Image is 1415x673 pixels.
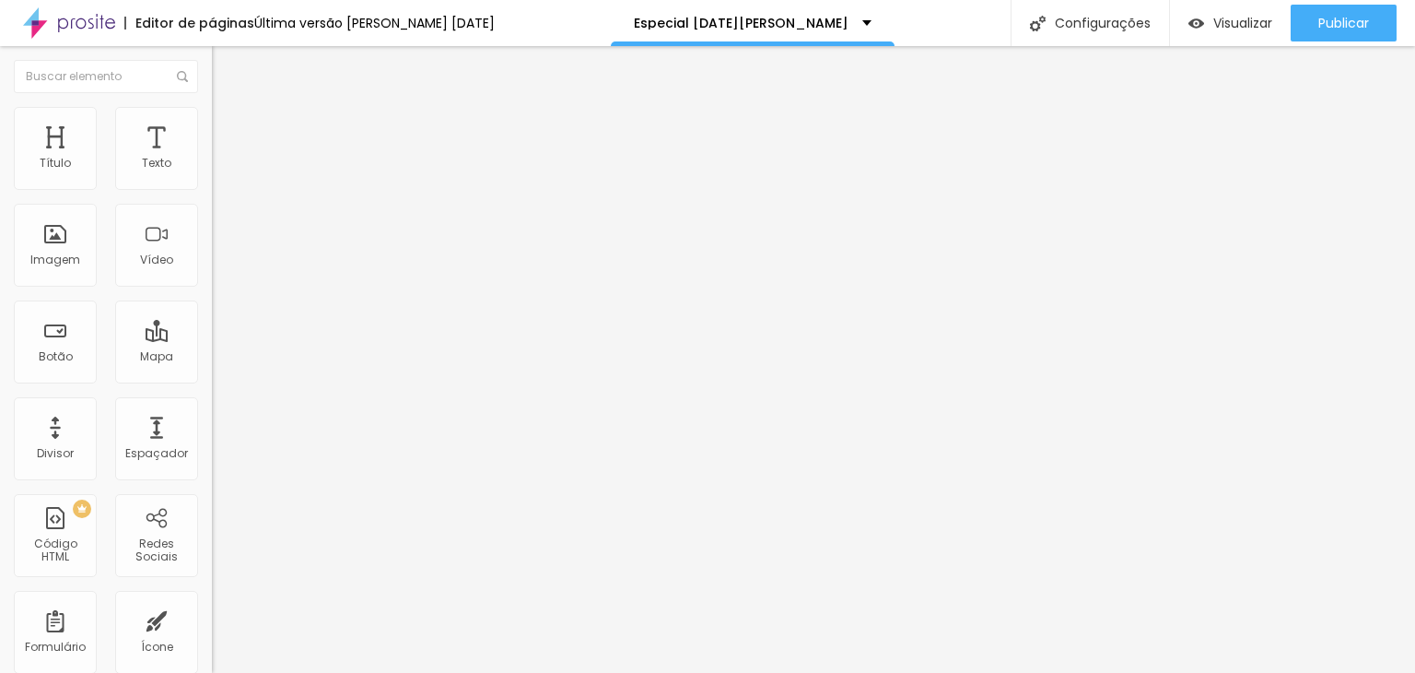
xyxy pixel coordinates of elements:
[142,155,171,171] font: Texto
[125,445,188,461] font: Espaçador
[634,14,848,32] font: Especial [DATE][PERSON_NAME]
[25,639,86,655] font: Formulário
[1188,16,1204,31] img: view-1.svg
[40,155,71,171] font: Título
[1318,14,1369,32] font: Publicar
[14,60,198,93] input: Buscar elemento
[1291,5,1397,41] button: Publicar
[135,14,254,32] font: Editor de páginas
[37,445,74,461] font: Divisor
[135,536,178,564] font: Redes Sociais
[1030,16,1046,31] img: Ícone
[39,348,73,364] font: Botão
[141,639,173,655] font: Ícone
[1213,14,1272,32] font: Visualizar
[30,252,80,267] font: Imagem
[1055,14,1151,32] font: Configurações
[177,71,188,82] img: Ícone
[34,536,77,564] font: Código HTML
[1170,5,1291,41] button: Visualizar
[254,14,495,32] font: Última versão [PERSON_NAME] [DATE]
[140,348,173,364] font: Mapa
[140,252,173,267] font: Vídeo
